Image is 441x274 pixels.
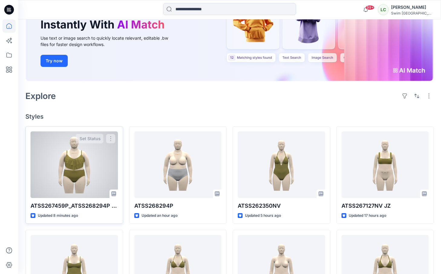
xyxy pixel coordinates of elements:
p: Updated an hour ago [142,213,178,219]
div: [PERSON_NAME] [391,4,433,11]
p: ATSS262350NV [238,202,325,210]
p: ATSS267127NV JZ [341,202,429,210]
p: Updated 17 hours ago [349,213,386,219]
div: Use text or image search to quickly locate relevant, editable .bw files for faster design workflows. [41,35,177,48]
h2: Explore [25,91,56,101]
a: ATSS267127NV JZ [341,131,429,198]
div: LC [378,4,389,15]
span: 99+ [365,5,374,10]
a: ATSS262350NV [238,131,325,198]
p: Updated 8 minutes ago [38,213,78,219]
p: Updated 5 hours ago [245,213,281,219]
a: ATSS268294P [134,131,222,198]
div: Swim [GEOGRAPHIC_DATA] [391,11,433,15]
button: Try now [41,55,68,67]
h4: Styles [25,113,434,120]
p: ATSS267459P_ATSS268294P JZ [31,202,118,210]
p: ATSS268294P [134,202,222,210]
span: AI Match [117,18,165,31]
a: ATSS267459P_ATSS268294P JZ [31,131,118,198]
